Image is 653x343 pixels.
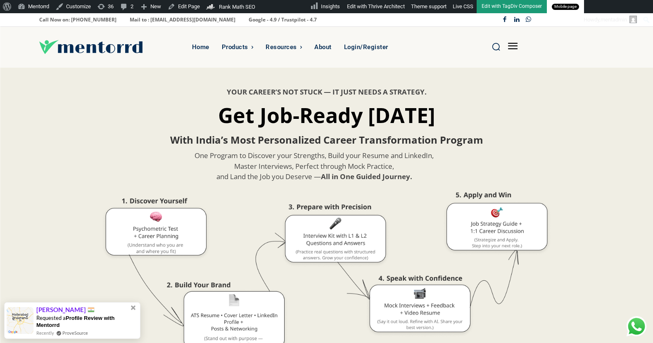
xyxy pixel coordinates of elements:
[36,315,114,328] span: Requested a
[192,26,209,68] div: Home
[310,26,336,68] a: About
[492,42,501,51] a: Search
[218,26,258,68] a: Products
[88,307,95,312] img: provesource country flag image
[321,172,412,181] strong: All in One Guided Journey.
[499,14,511,26] a: Facebook
[130,14,235,26] p: Mail to : [EMAIL_ADDRESS][DOMAIN_NAME]
[170,135,483,145] h3: With India’s Most Personalized Career Transformation Program
[340,26,392,68] a: Login/Register
[601,17,627,23] span: mentadmin
[321,3,340,9] span: Insights
[62,329,88,336] a: ProveSource
[39,40,168,54] a: Logo
[39,150,589,182] p: One Program to Discover your Strengths, Build your Resume and LinkedIn, Master Interviews, Perfec...
[36,329,54,336] span: Recently
[249,14,317,26] p: Google - 4.9 / Trustpilot - 4.7
[263,2,309,12] img: Views over 48 hours. Click for more Jetpack Stats.
[626,316,647,337] div: Chat with Us
[222,26,248,68] div: Products
[261,26,306,68] a: Resources
[36,315,114,328] span: Profile Review with Mentorrd
[218,105,435,125] h3: Get Job-Ready [DATE]
[227,88,427,95] h3: Your Career’s not Stuck — it Just Needs a Strategy.
[522,14,534,26] a: Whatsapp
[219,4,255,10] span: Rank Math SEO
[344,26,388,68] div: Login/Register
[314,26,332,68] div: About
[266,26,297,68] div: Resources
[511,14,523,26] a: Linkedin
[7,307,33,334] img: provesource social proof notification image
[39,14,116,26] p: Call Now on: [PHONE_NUMBER]
[581,13,640,26] a: Howdy,
[188,26,214,68] a: Home
[36,306,95,314] span: [PERSON_NAME]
